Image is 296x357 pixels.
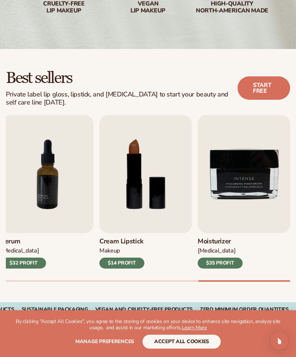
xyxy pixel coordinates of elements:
div: VEGAN AND CRUELTY-FREE PRODUCTS [95,307,193,313]
div: ZERO MINIMUM ORDER QUANTITIES [200,307,289,313]
span: Manage preferences [75,338,134,345]
div: Open Intercom Messenger [271,332,288,350]
h2: Best sellers [6,69,238,86]
a: 9 / 9 [198,115,290,268]
div: Makeup [99,247,144,255]
div: $14 PROFIT [99,258,144,269]
div: Vegan lip makeup [111,0,185,14]
a: 7 / 9 [1,115,94,268]
div: Private label lip gloss, lipstick, and [MEDICAL_DATA] to start your beauty and self care line [DA... [6,91,238,106]
div: High-quality North-american made [196,0,269,14]
div: $35 PROFIT [198,258,243,269]
div: SUSTAINABLE PACKAGING [22,307,88,313]
a: Start free [238,76,290,100]
div: [MEDICAL_DATA] [1,247,46,255]
button: Manage preferences [75,335,134,349]
button: accept all cookies [143,335,221,349]
div: Cruelty-free lip makeup [27,0,100,14]
div: $32 PROFIT [1,258,46,269]
h3: Serum [1,238,46,246]
a: Learn More [182,324,207,331]
h3: Moisturizer [198,238,243,246]
div: [MEDICAL_DATA] [198,247,243,255]
h3: Cream Lipstick [99,238,144,246]
p: By clicking "Accept All Cookies", you agree to the storing of cookies on your device to enhance s... [15,319,281,331]
a: 8 / 9 [99,115,192,268]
